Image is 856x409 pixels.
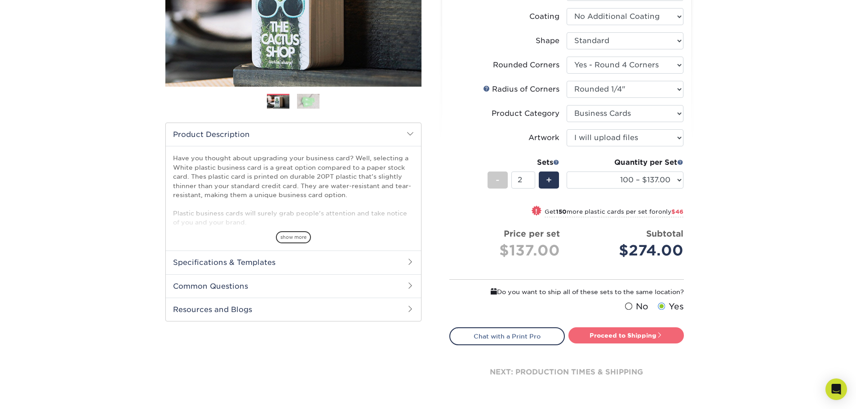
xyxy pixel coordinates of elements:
div: Shape [536,35,559,46]
span: + [546,173,552,187]
h2: Common Questions [166,274,421,298]
div: Coating [529,11,559,22]
label: Yes [656,300,684,313]
div: Rounded Corners [493,60,559,70]
img: Plastic Cards 01 [267,94,289,110]
h2: Resources and Blogs [166,298,421,321]
label: No [623,300,648,313]
div: Open Intercom Messenger [825,378,847,400]
div: next: production times & shipping [449,345,684,399]
div: Sets [488,157,559,168]
strong: Price per set [504,229,560,238]
img: Plastic Cards 02 [297,93,319,109]
span: show more [276,231,311,243]
div: Do you want to ship all of these sets to the same location? [449,287,684,297]
strong: Subtotal [646,229,683,238]
div: Quantity per Set [567,157,683,168]
h2: Product Description [166,123,421,146]
span: ! [535,207,537,216]
div: $274.00 [573,240,683,261]
div: Artwork [528,132,559,143]
h2: Specifications & Templates [166,251,421,274]
span: only [658,208,683,215]
iframe: Google Customer Reviews [2,382,76,406]
strong: 150 [556,208,567,215]
p: Have you thought about upgrading your business card? Well, selecting a White plastic business car... [173,154,414,401]
div: Product Category [492,108,559,119]
span: - [496,173,500,187]
small: Get more plastic cards per set for [545,208,683,217]
a: Proceed to Shipping [568,327,684,343]
span: $46 [671,208,683,215]
div: Radius of Corners [483,84,559,95]
a: Chat with a Print Pro [449,327,565,345]
div: $137.00 [457,240,560,261]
